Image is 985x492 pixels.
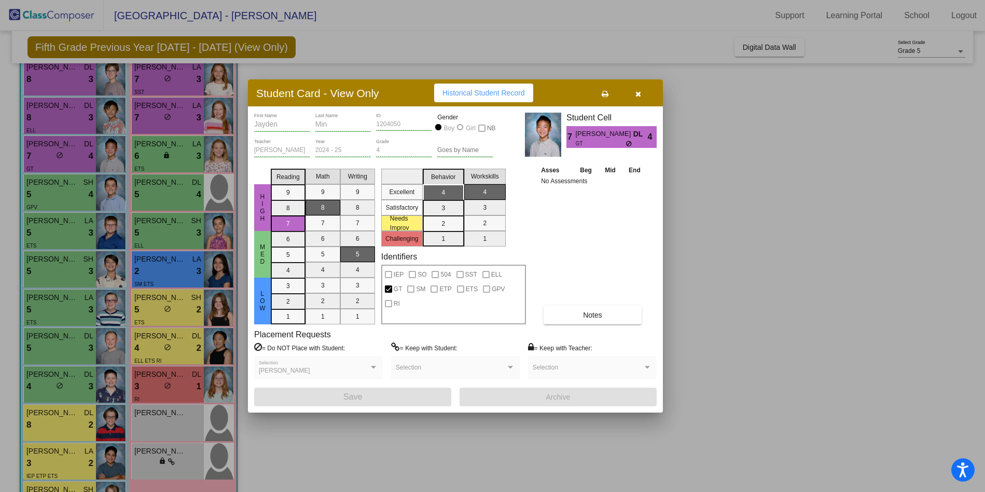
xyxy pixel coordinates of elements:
[381,252,417,262] label: Identifiers
[256,87,379,100] h3: Student Card - View Only
[573,165,598,176] th: Beg
[254,388,451,406] button: Save
[544,306,642,324] button: Notes
[575,140,626,147] span: GT
[538,165,573,176] th: Asses
[599,165,622,176] th: Mid
[538,176,647,186] td: No Assessments
[394,297,400,310] span: RI
[466,283,478,295] span: ETS
[434,84,533,102] button: Historical Student Record
[376,147,432,154] input: grade
[416,283,425,295] span: SM
[566,113,657,122] h3: Student Cell
[528,343,592,353] label: = Keep with Teacher:
[648,131,657,143] span: 4
[440,268,451,281] span: 504
[465,268,477,281] span: SST
[492,283,505,295] span: GPV
[491,268,502,281] span: ELL
[254,343,345,353] label: = Do NOT Place with Student:
[442,89,525,97] span: Historical Student Record
[343,392,362,401] span: Save
[460,388,657,406] button: Archive
[394,283,403,295] span: GT
[465,124,476,133] div: Girl
[443,124,455,133] div: Boy
[439,283,451,295] span: ETP
[566,131,575,143] span: 7
[259,367,310,374] span: [PERSON_NAME]
[258,243,267,265] span: Med
[258,290,267,312] span: Low
[633,129,648,140] span: DL
[394,268,404,281] span: IEP
[254,147,310,154] input: teacher
[622,165,647,176] th: End
[391,343,457,353] label: = Keep with Student:
[437,113,493,122] mat-label: Gender
[546,393,571,401] span: Archive
[254,330,331,339] label: Placement Requests
[258,193,267,222] span: HIgh
[487,122,496,134] span: NB
[315,147,371,154] input: year
[575,129,633,140] span: [PERSON_NAME]
[418,268,426,281] span: SO
[376,121,432,128] input: Enter ID
[583,311,602,319] span: Notes
[437,147,493,154] input: goes by name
